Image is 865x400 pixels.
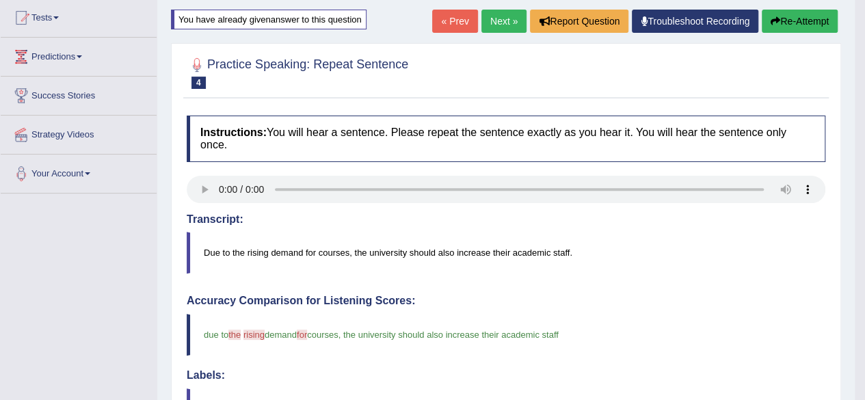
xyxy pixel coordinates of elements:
span: due to [204,330,228,340]
a: « Prev [432,10,477,33]
span: courses [307,330,338,340]
div: You have already given answer to this question [171,10,367,29]
h4: Accuracy Comparison for Listening Scores: [187,295,825,307]
span: for [297,330,307,340]
span: the [228,330,241,340]
button: Report Question [530,10,628,33]
a: Success Stories [1,77,157,111]
b: Instructions: [200,126,267,138]
h4: Labels: [187,369,825,382]
button: Re-Attempt [762,10,838,33]
a: Strategy Videos [1,116,157,150]
a: Troubleshoot Recording [632,10,758,33]
a: Your Account [1,155,157,189]
span: rising [243,330,265,340]
a: Next » [481,10,527,33]
a: Predictions [1,38,157,72]
blockquote: Due to the rising demand for courses, the university should also increase their academic staff. [187,232,825,274]
span: , [338,330,341,340]
h2: Practice Speaking: Repeat Sentence [187,55,408,89]
h4: Transcript: [187,213,825,226]
h4: You will hear a sentence. Please repeat the sentence exactly as you hear it. You will hear the se... [187,116,825,161]
span: 4 [191,77,206,89]
span: demand [265,330,297,340]
span: the university should also increase their academic staff [343,330,559,340]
